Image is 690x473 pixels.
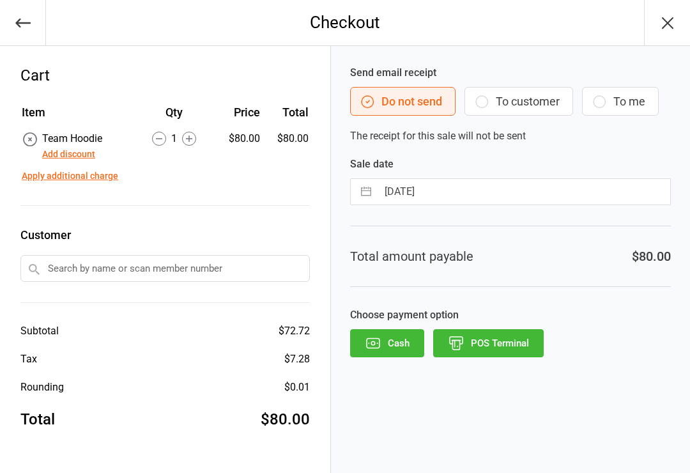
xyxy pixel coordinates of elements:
[284,352,310,367] div: $7.28
[582,87,659,116] button: To me
[265,104,309,130] th: Total
[350,65,671,144] div: The receipt for this sale will not be sent
[261,408,310,431] div: $80.00
[215,131,260,146] div: $80.00
[20,408,55,431] div: Total
[350,65,671,81] label: Send email receipt
[135,104,215,130] th: Qty
[350,247,473,266] div: Total amount payable
[350,157,671,172] label: Sale date
[265,131,309,162] td: $80.00
[20,255,310,282] input: Search by name or scan member number
[22,169,118,183] button: Apply additional charge
[22,104,134,130] th: Item
[42,132,102,144] span: Team Hoodie
[279,323,310,339] div: $72.72
[20,226,310,244] label: Customer
[135,131,215,146] div: 1
[20,380,64,395] div: Rounding
[20,352,37,367] div: Tax
[20,323,59,339] div: Subtotal
[350,329,424,357] button: Cash
[464,87,573,116] button: To customer
[350,87,456,116] button: Do not send
[42,148,95,161] button: Add discount
[20,64,310,87] div: Cart
[433,329,544,357] button: POS Terminal
[284,380,310,395] div: $0.01
[215,104,260,121] div: Price
[632,247,671,266] div: $80.00
[350,307,671,323] label: Choose payment option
